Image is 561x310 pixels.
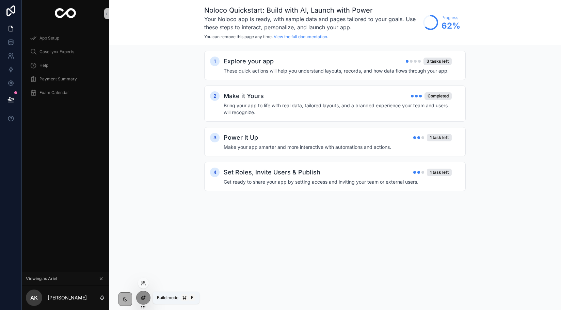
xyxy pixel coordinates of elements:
[55,8,76,19] img: App logo
[26,87,105,99] a: Exam Calendar
[442,20,460,31] span: 62 %
[204,15,420,31] h3: Your Noloco app is ready, with sample data and pages tailored to your goals. Use these steps to i...
[39,35,59,41] span: App Setup
[39,76,77,82] span: Payment Summary
[274,34,328,39] a: View the full documentation.
[30,294,38,302] span: AK
[26,276,57,281] span: Viewing as Ariel
[204,34,273,39] span: You can remove this page any time.
[189,295,195,300] span: E
[26,59,105,72] a: Help
[442,15,460,20] span: Progress
[26,46,105,58] a: CaseLynx Experts
[26,32,105,44] a: App Setup
[22,27,109,108] div: scrollable content
[26,73,105,85] a: Payment Summary
[157,295,178,300] span: Build mode
[39,49,74,55] span: CaseLynx Experts
[48,294,87,301] p: [PERSON_NAME]
[39,63,48,68] span: Help
[39,90,69,95] span: Exam Calendar
[204,5,420,15] h1: Noloco Quickstart: Build with AI, Launch with Power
